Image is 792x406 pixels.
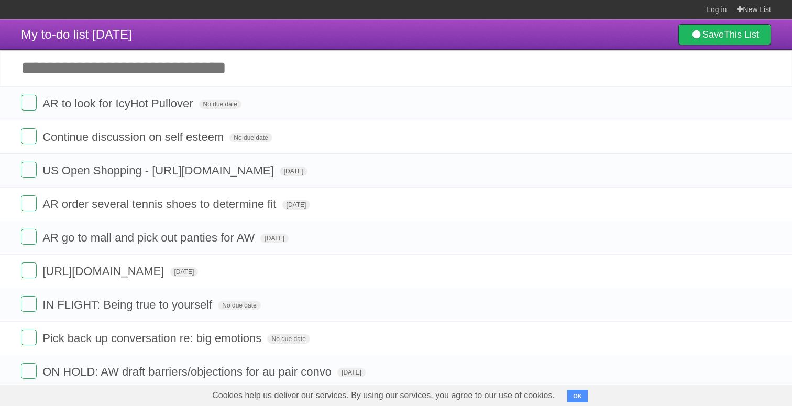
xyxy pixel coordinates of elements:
[21,162,37,178] label: Done
[280,167,308,176] span: [DATE]
[267,334,310,344] span: No due date
[21,229,37,245] label: Done
[199,100,241,109] span: No due date
[282,200,311,210] span: [DATE]
[21,262,37,278] label: Done
[229,133,272,142] span: No due date
[337,368,366,377] span: [DATE]
[170,267,199,277] span: [DATE]
[724,29,759,40] b: This List
[567,390,588,402] button: OK
[42,365,334,378] span: ON HOLD: AW draft barriers/objections for au pair convo
[21,195,37,211] label: Done
[21,330,37,345] label: Done
[21,128,37,144] label: Done
[42,130,226,144] span: Continue discussion on self esteem
[42,164,276,177] span: US Open Shopping - [URL][DOMAIN_NAME]
[42,197,279,211] span: AR order several tennis shoes to determine fit
[42,265,167,278] span: [URL][DOMAIN_NAME]
[42,97,195,110] span: AR to look for IcyHot Pullover
[21,363,37,379] label: Done
[21,296,37,312] label: Done
[21,27,132,41] span: My to-do list [DATE]
[260,234,289,243] span: [DATE]
[218,301,260,310] span: No due date
[21,95,37,111] label: Done
[202,385,565,406] span: Cookies help us deliver our services. By using our services, you agree to our use of cookies.
[42,298,215,311] span: IN FLIGHT: Being true to yourself
[678,24,771,45] a: SaveThis List
[42,231,257,244] span: AR go to mall and pick out panties for AW
[42,332,264,345] span: Pick back up conversation re: big emotions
